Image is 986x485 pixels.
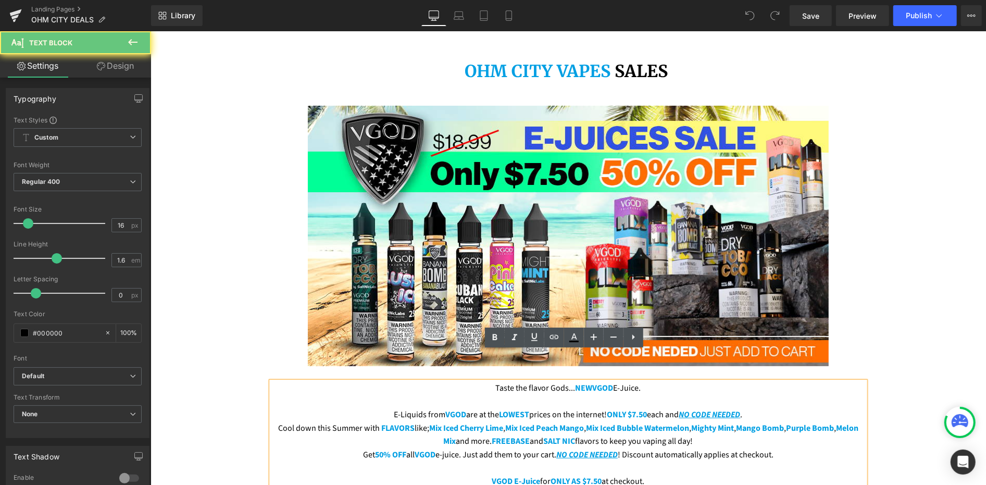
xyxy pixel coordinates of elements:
span: Preview [848,10,877,21]
p: for at checkout. [121,444,715,457]
span: Text Block [29,39,72,47]
div: Line Height [14,241,142,248]
span: Mighty Mint [541,391,583,403]
div: Text Shadow [14,446,59,461]
span: Mix Iced Cherry Lime [279,391,353,403]
p: Taste the flavor Gods... E-Juice. [121,351,715,364]
div: Font Weight [14,161,142,169]
span: Mango Bomb [585,391,633,403]
span: NO CODE NEEDED [406,418,467,429]
span: px [131,222,140,229]
input: Color [33,327,99,339]
div: Text Color [14,310,142,318]
b: Custom [34,133,58,142]
span: SALT NIC [393,404,425,416]
span: px [131,292,140,299]
div: Font [14,355,142,362]
a: Tablet [471,5,496,26]
span: Publish [906,11,932,20]
p: Cool down this Summer with like; , , , , , , and more. and flavors to keep you vaping all day! [121,391,715,417]
div: Typography [14,89,56,103]
span: Library [171,11,195,20]
a: Mobile [496,5,521,26]
button: Publish [893,5,957,26]
span: VGOD [264,418,285,429]
div: Text Transform [14,394,142,401]
a: Design [78,54,153,78]
span: em [131,257,140,264]
span: Purple Bomb [635,391,683,403]
a: Preview [836,5,889,26]
div: Letter Spacing [14,276,142,283]
span: VGOD [442,351,463,363]
b: None [22,410,38,418]
a: Landing Pages [31,5,151,14]
button: Redo [765,5,785,26]
div: Font Size [14,206,142,213]
p: Get all e-juice. Just add them to your cart. ! Discount automatically applies at checkout. [121,417,715,431]
span: OHM CITY VAPES [314,30,460,51]
button: Undo [740,5,760,26]
b: SALES [314,30,521,51]
i: Default [22,372,44,381]
span: Mix Iced Peach Mango [355,391,433,403]
b: Regular 400 [22,178,60,185]
span: FREEBASE [342,404,380,416]
span: ONLY $7.50 [457,378,497,389]
span: OHM CITY DEALS [31,16,94,24]
a: Desktop [421,5,446,26]
span: Save [802,10,819,21]
div: Text Styles [14,116,142,124]
div: Open Intercom Messenger [951,450,976,475]
strong: VGOD E-Juice [342,444,390,456]
div: % [116,324,141,342]
button: More [961,5,982,26]
span: 50% OFF [224,418,256,429]
span: VGOD [295,378,316,389]
span: LOWEST [349,378,379,389]
span: FLAVORS [231,391,264,403]
a: Laptop [446,5,471,26]
strong: ONLY AS $7.50 [401,444,452,456]
span: NO CODE NEEDED [529,378,590,389]
p: E-Liquids from are at the prices on the internet! each and . [121,377,715,391]
span: Mix Iced Bubble Watermelon [435,391,539,403]
a: New Library [151,5,203,26]
span: NEW [425,351,442,363]
div: Enable [14,474,109,484]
